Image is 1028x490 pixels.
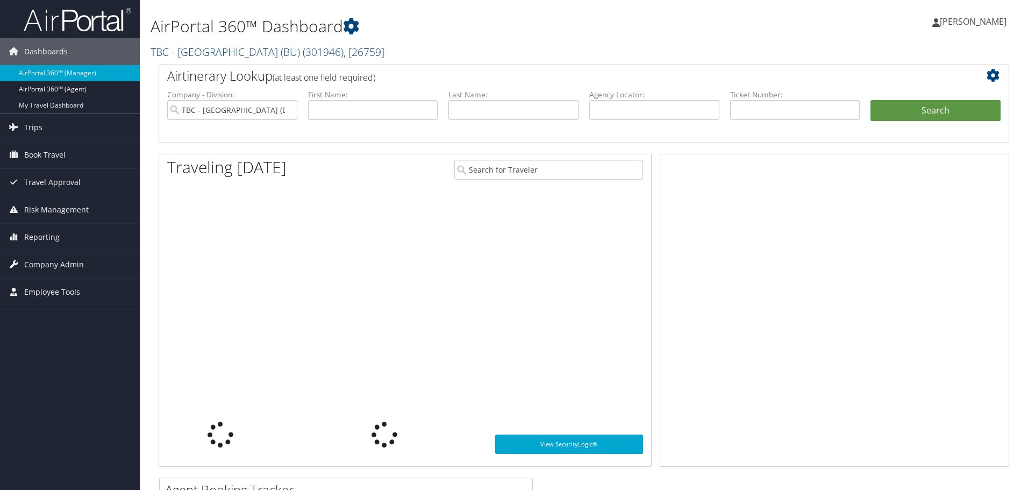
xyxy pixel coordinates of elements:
label: Agency Locator: [589,89,719,100]
a: [PERSON_NAME] [932,5,1017,38]
label: Ticket Number: [730,89,860,100]
h1: AirPortal 360™ Dashboard [151,15,729,38]
span: Company Admin [24,251,84,278]
span: ( 301946 ) [303,45,344,59]
span: Reporting [24,224,60,251]
h1: Traveling [DATE] [167,156,287,179]
span: (at least one field required) [273,72,375,83]
input: Search for Traveler [454,160,643,180]
label: Company - Division: [167,89,297,100]
span: Book Travel [24,141,66,168]
span: Trips [24,114,42,141]
img: airportal-logo.png [24,7,131,32]
span: Employee Tools [24,279,80,306]
span: , [ 26759 ] [344,45,384,59]
span: Travel Approval [24,169,81,196]
a: View SecurityLogic® [495,435,643,454]
h2: Airtinerary Lookup [167,67,930,85]
label: First Name: [308,89,438,100]
a: TBC - [GEOGRAPHIC_DATA] (BU) [151,45,384,59]
button: Search [870,100,1001,122]
span: Dashboards [24,38,68,65]
span: Risk Management [24,196,89,223]
span: [PERSON_NAME] [940,16,1006,27]
label: Last Name: [448,89,579,100]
